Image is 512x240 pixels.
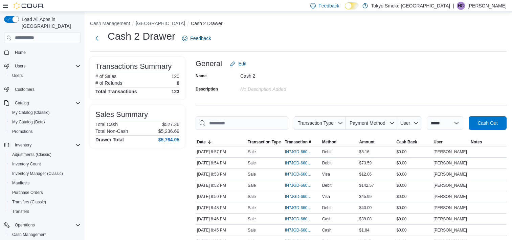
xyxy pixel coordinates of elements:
div: [DATE] 8:48 PM [196,204,246,212]
button: IN7JGD-6604173 [285,181,319,189]
span: Transaction # [285,139,311,145]
button: My Catalog (Classic) [7,108,83,117]
img: Cova [14,2,44,9]
button: Cash Out [469,116,507,130]
span: Inventory Manager (Classic) [12,171,63,176]
div: $0.00 [395,204,432,212]
span: IN7JGD-6604162 [285,194,313,199]
span: Customers [12,85,81,94]
input: Dark Mode [345,2,359,9]
a: Purchase Orders [9,188,46,197]
span: Cash [322,216,332,222]
span: Transfers [9,207,81,216]
h3: General [196,60,222,68]
a: Manifests [9,179,32,187]
p: Sale [248,172,256,177]
button: Manifests [7,178,83,188]
button: Cash Back [395,138,432,146]
span: Operations [12,221,81,229]
button: Purchase Orders [7,188,83,197]
span: Visa [322,194,330,199]
button: Amount [358,138,395,146]
p: | [453,2,454,10]
span: [PERSON_NAME] [433,216,467,222]
span: User [400,120,410,126]
h1: Cash 2 Drawer [108,29,175,43]
span: Inventory Manager (Classic) [9,169,81,178]
h6: # of Sales [95,74,116,79]
span: Users [12,73,23,78]
span: [PERSON_NAME] [433,183,467,188]
a: Adjustments (Classic) [9,151,54,159]
span: Notes [471,139,482,145]
button: IN7JGD-6604192 [285,159,319,167]
span: Operations [15,222,35,228]
span: Cash Management [12,232,46,237]
span: IN7JGD-6604192 [285,160,313,166]
span: Transfers (Classic) [12,199,46,205]
h3: Transactions Summary [95,62,172,71]
span: IN7JGD-6604206 [285,149,313,155]
h4: $5,764.05 [158,137,179,142]
button: Next [90,32,104,45]
span: Purchase Orders [12,190,43,195]
span: Cash Management [9,231,81,239]
button: My Catalog (Beta) [7,117,83,127]
span: Transfers [12,209,29,214]
div: $0.00 [395,170,432,178]
span: Transfers (Classic) [9,198,81,206]
span: $73.59 [359,160,372,166]
a: Feedback [179,32,214,45]
div: Cash 2 [240,71,331,79]
span: $1.84 [359,227,370,233]
h6: # of Refunds [95,80,122,86]
p: Sale [248,205,256,211]
span: Promotions [12,129,33,134]
span: Cash Out [477,120,497,126]
button: Transaction # [284,138,321,146]
p: Sale [248,227,256,233]
span: [PERSON_NAME] [433,227,467,233]
button: Transfers [7,207,83,216]
span: Debit [322,205,332,211]
span: IN7JGD-6604147 [285,205,313,211]
span: Users [15,63,25,69]
button: Promotions [7,127,83,136]
div: [DATE] 8:53 PM [196,170,246,178]
span: Inventory Count [9,160,81,168]
div: [DATE] 8:57 PM [196,148,246,156]
button: Home [1,47,83,57]
button: IN7JGD-6604124 [285,215,319,223]
a: Transfers (Classic) [9,198,49,206]
div: $0.00 [395,148,432,156]
span: Customers [15,87,35,92]
span: Debit [322,160,332,166]
p: Sale [248,149,256,155]
span: Cash [322,227,332,233]
div: [DATE] 8:50 PM [196,193,246,201]
span: Edit [238,60,246,67]
div: [DATE] 8:46 PM [196,215,246,223]
a: My Catalog (Beta) [9,118,48,126]
button: IN7JGD-6604122 [285,226,319,234]
div: $0.00 [395,215,432,223]
h4: Total Transactions [95,89,137,94]
p: [PERSON_NAME] [468,2,507,10]
span: $142.57 [359,183,374,188]
span: Visa [322,172,330,177]
span: Debit [322,183,332,188]
span: Promotions [9,127,81,136]
span: Adjustments (Classic) [12,152,51,157]
p: Sale [248,194,256,199]
p: Sale [248,183,256,188]
input: This is a search bar. As you type, the results lower in the page will automatically filter. [196,116,288,130]
span: IN7JGD-6604173 [285,183,313,188]
div: $0.00 [395,193,432,201]
button: Notes [469,138,507,146]
button: Transaction Type [246,138,284,146]
span: Transaction Type [248,139,281,145]
p: Sale [248,160,256,166]
span: [PERSON_NAME] [433,205,467,211]
span: Adjustments (Classic) [9,151,81,159]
